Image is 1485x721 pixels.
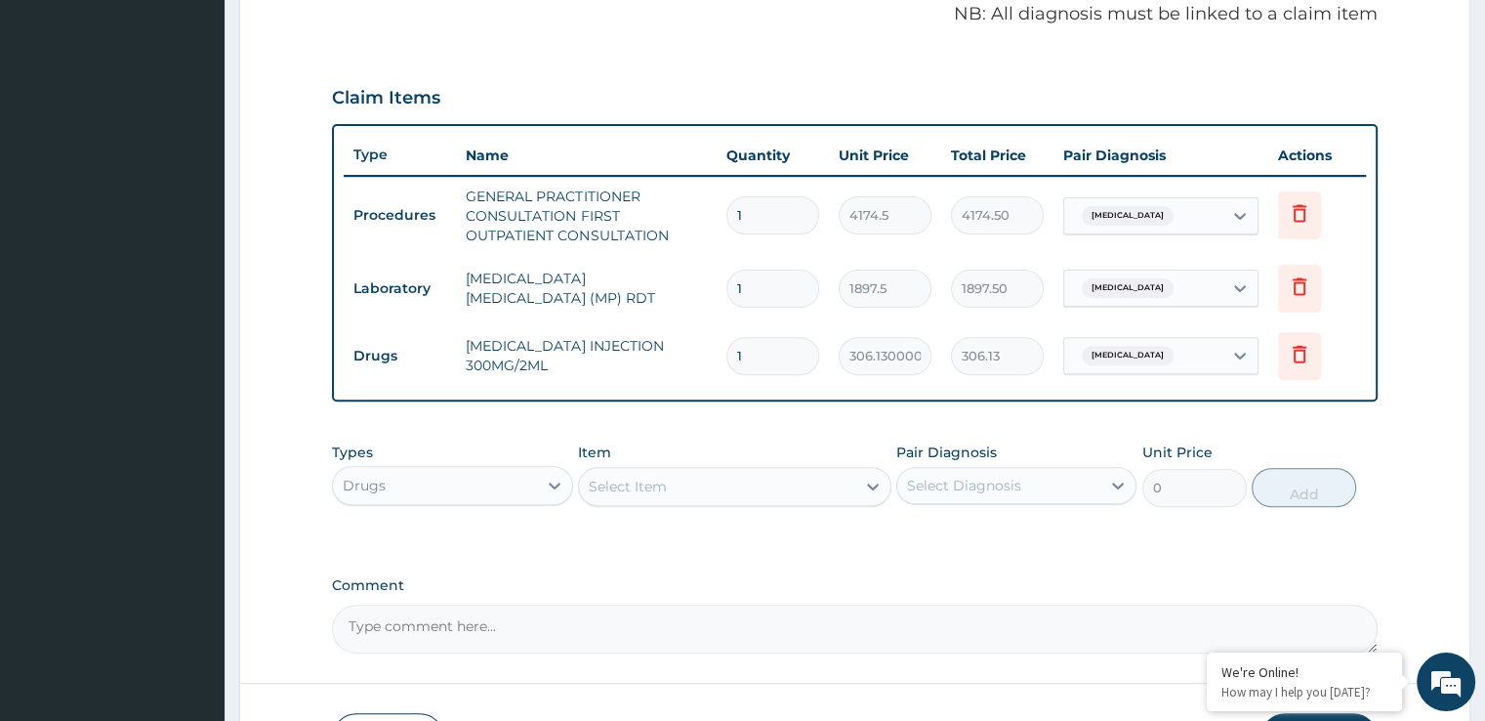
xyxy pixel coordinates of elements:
span: [MEDICAL_DATA] [1082,278,1174,298]
span: We're online! [113,229,269,426]
th: Pair Diagnosis [1053,136,1268,175]
th: Quantity [717,136,829,175]
div: Chat with us now [102,109,328,135]
th: Actions [1268,136,1366,175]
p: NB: All diagnosis must be linked to a claim item [332,2,1377,27]
label: Types [332,445,373,461]
div: Select Diagnosis [907,476,1021,495]
td: [MEDICAL_DATA] [MEDICAL_DATA] (MP) RDT [456,259,716,318]
td: [MEDICAL_DATA] INJECTION 300MG/2ML [456,326,716,385]
button: Add [1252,468,1356,507]
div: Minimize live chat window [320,10,367,57]
td: Laboratory [344,271,456,307]
th: Total Price [941,136,1053,175]
span: [MEDICAL_DATA] [1082,206,1174,226]
label: Item [578,443,611,462]
th: Unit Price [829,136,941,175]
div: Drugs [343,476,386,495]
label: Pair Diagnosis [896,443,997,462]
h3: Claim Items [332,88,440,109]
img: d_794563401_company_1708531726252_794563401 [36,98,79,147]
label: Unit Price [1142,443,1213,462]
td: Procedures [344,197,456,233]
div: We're Online! [1221,663,1387,681]
div: Select Item [589,477,667,496]
p: How may I help you today? [1221,684,1387,700]
textarea: Type your message and hit 'Enter' [10,498,372,567]
span: [MEDICAL_DATA] [1082,346,1174,365]
label: Comment [332,577,1377,594]
td: Drugs [344,338,456,374]
td: GENERAL PRACTITIONER CONSULTATION FIRST OUTPATIENT CONSULTATION [456,177,716,255]
th: Type [344,137,456,173]
th: Name [456,136,716,175]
